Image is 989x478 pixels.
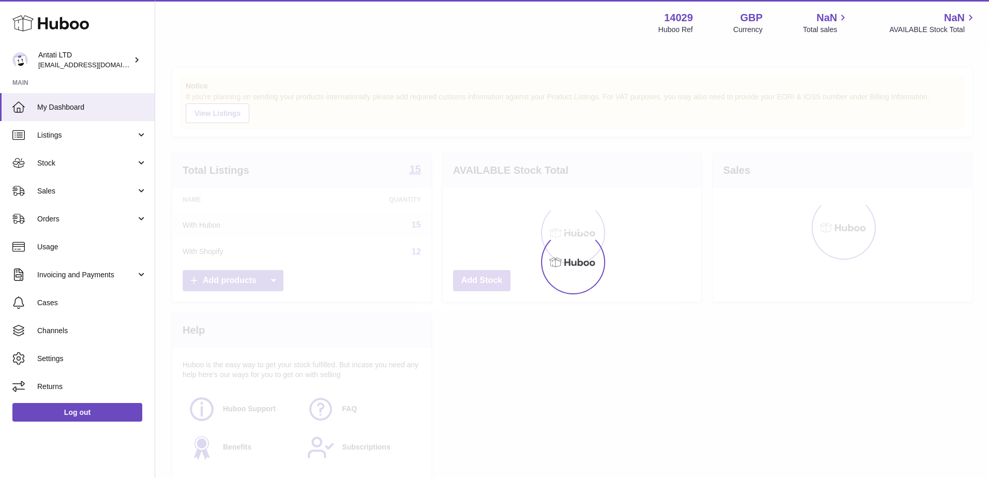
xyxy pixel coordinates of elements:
a: NaN AVAILABLE Stock Total [889,11,977,35]
a: NaN Total sales [803,11,849,35]
strong: 14029 [664,11,693,25]
span: Channels [37,326,147,336]
span: NaN [816,11,837,25]
div: Huboo Ref [658,25,693,35]
span: Returns [37,382,147,392]
div: Currency [733,25,763,35]
span: [EMAIL_ADDRESS][DOMAIN_NAME] [38,61,152,69]
span: Sales [37,186,136,196]
span: AVAILABLE Stock Total [889,25,977,35]
img: internalAdmin-14029@internal.huboo.com [12,52,28,68]
span: Listings [37,130,136,140]
span: Orders [37,214,136,224]
a: Log out [12,403,142,422]
strong: GBP [740,11,762,25]
span: Cases [37,298,147,308]
span: Stock [37,158,136,168]
span: NaN [944,11,965,25]
div: Antati LTD [38,50,131,70]
span: Settings [37,354,147,364]
span: Usage [37,242,147,252]
span: My Dashboard [37,102,147,112]
span: Invoicing and Payments [37,270,136,280]
span: Total sales [803,25,849,35]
